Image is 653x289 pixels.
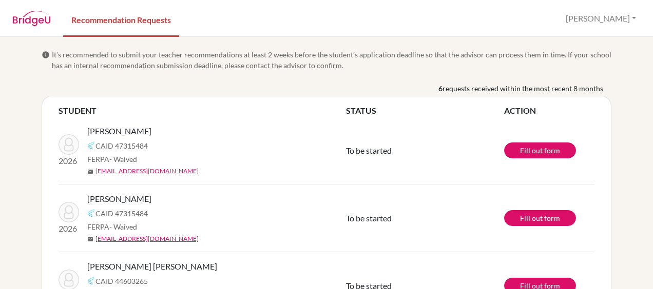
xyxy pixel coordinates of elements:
th: ACTION [504,105,594,117]
a: Recommendation Requests [63,2,179,37]
p: 2026 [59,155,79,167]
img: BridgeU logo [12,11,51,26]
span: requests received within the most recent 8 months [443,83,603,94]
span: It’s recommended to submit your teacher recommendations at least 2 weeks before the student’s app... [52,49,611,71]
span: FERPA [87,154,137,164]
b: 6 [438,83,443,94]
img: Common App logo [87,141,95,150]
span: - Waived [109,155,137,163]
span: - Waived [109,222,137,231]
img: Common App logo [87,277,95,285]
span: To be started [346,213,392,223]
p: 2026 [59,222,79,235]
span: CAID 47315484 [95,140,148,151]
span: CAID 44603265 [95,276,148,286]
a: Fill out form [504,210,576,226]
button: [PERSON_NAME] [561,9,641,28]
img: Teixeira, Gustavo [59,202,79,222]
a: Fill out form [504,142,576,158]
span: [PERSON_NAME] [87,193,151,205]
span: CAID 47315484 [95,208,148,219]
a: [EMAIL_ADDRESS][DOMAIN_NAME] [95,234,199,243]
span: [PERSON_NAME] [87,125,151,137]
span: [PERSON_NAME] [PERSON_NAME] [87,260,217,273]
img: Teixeira, Gustavo [59,134,79,155]
span: info [42,51,50,59]
img: Common App logo [87,209,95,217]
span: To be started [346,146,392,155]
span: FERPA [87,221,137,232]
th: STATUS [346,105,504,117]
th: STUDENT [59,105,346,117]
span: mail [87,169,93,175]
span: mail [87,236,93,242]
a: [EMAIL_ADDRESS][DOMAIN_NAME] [95,167,199,176]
